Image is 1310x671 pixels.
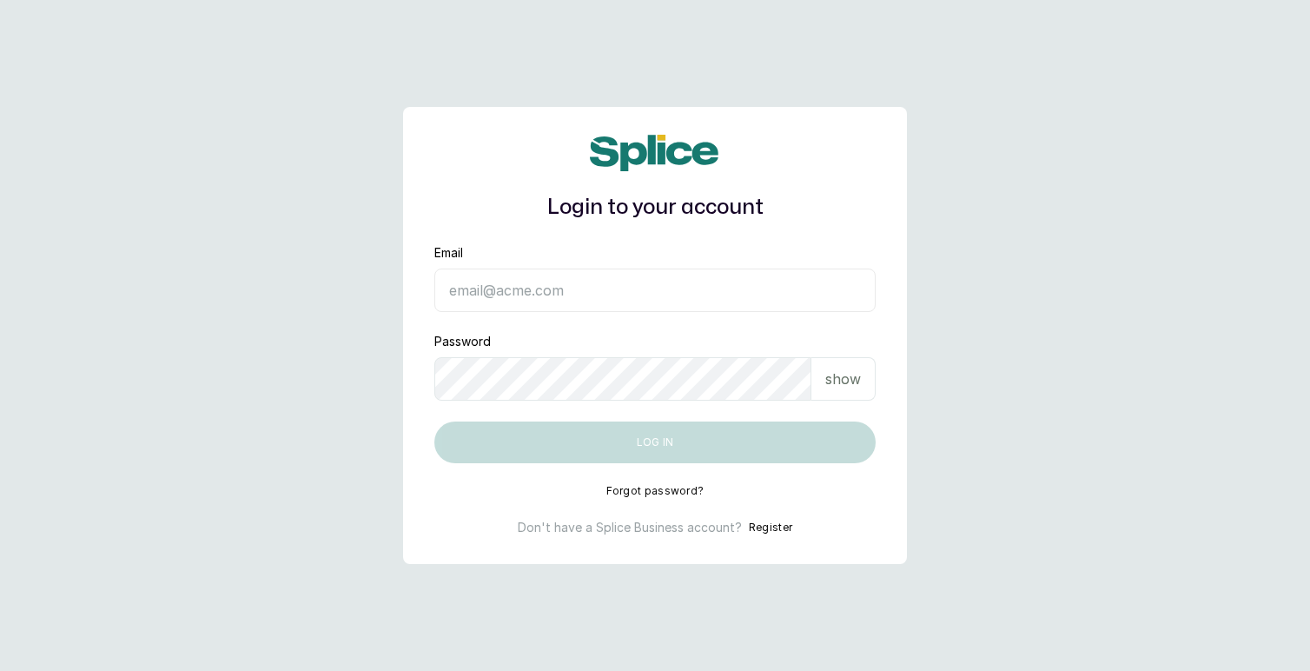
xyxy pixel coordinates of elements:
[434,333,491,350] label: Password
[434,269,876,312] input: email@acme.com
[434,244,463,262] label: Email
[606,484,705,498] button: Forgot password?
[434,422,876,463] button: Log in
[434,192,876,223] h1: Login to your account
[749,519,792,536] button: Register
[518,519,742,536] p: Don't have a Splice Business account?
[825,369,861,389] p: show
